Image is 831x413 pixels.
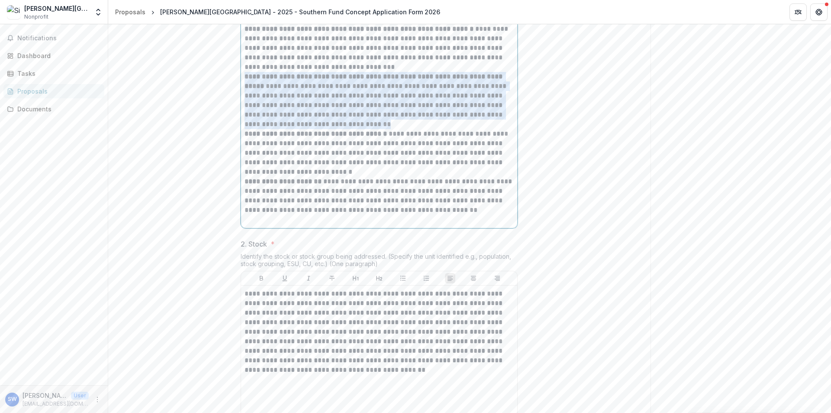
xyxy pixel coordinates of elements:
[17,35,101,42] span: Notifications
[23,391,68,400] p: [PERSON_NAME]
[398,273,408,283] button: Bullet List
[17,51,97,60] div: Dashboard
[17,104,97,114] div: Documents
[256,273,267,283] button: Bold
[3,31,104,45] button: Notifications
[92,394,103,405] button: More
[241,253,518,271] div: Identify the stock or stock group being addressed. (Specify the unit identified e.g., population,...
[468,273,479,283] button: Align Center
[3,66,104,81] a: Tasks
[7,5,21,19] img: Simon Fraser University
[24,4,89,13] div: [PERSON_NAME][GEOGRAPHIC_DATA]
[160,7,440,16] div: [PERSON_NAME][GEOGRAPHIC_DATA] - 2025 - Southern Fund Concept Application Form 2026
[241,239,267,249] p: 2. Stock
[24,13,48,21] span: Nonprofit
[17,69,97,78] div: Tasks
[374,273,384,283] button: Heading 2
[23,400,89,408] p: [EMAIL_ADDRESS][DOMAIN_NAME]
[92,3,104,21] button: Open entity switcher
[112,6,444,18] nav: breadcrumb
[351,273,361,283] button: Heading 1
[810,3,828,21] button: Get Help
[3,49,104,63] a: Dashboard
[115,7,145,16] div: Proposals
[327,273,337,283] button: Strike
[112,6,149,18] a: Proposals
[445,273,455,283] button: Align Left
[303,273,314,283] button: Italicize
[421,273,432,283] button: Ordered List
[17,87,97,96] div: Proposals
[789,3,807,21] button: Partners
[280,273,290,283] button: Underline
[3,84,104,98] a: Proposals
[71,392,89,400] p: User
[492,273,502,283] button: Align Right
[3,102,104,116] a: Documents
[8,397,17,402] div: Sam Wilson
